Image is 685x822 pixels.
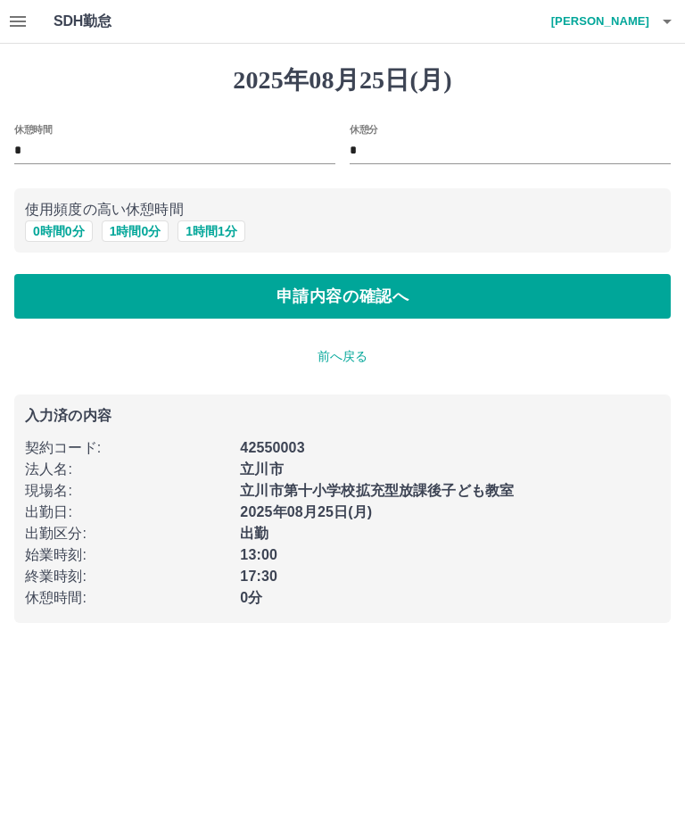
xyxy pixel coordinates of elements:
[14,347,671,366] p: 前へ戻る
[240,461,283,477] b: 立川市
[25,566,229,587] p: 終業時刻 :
[25,459,229,480] p: 法人名 :
[25,523,229,544] p: 出勤区分 :
[25,437,229,459] p: 契約コード :
[102,220,169,242] button: 1時間0分
[177,220,245,242] button: 1時間1分
[240,504,372,519] b: 2025年08月25日(月)
[240,483,514,498] b: 立川市第十小学校拡充型放課後子ども教室
[25,409,660,423] p: 入力済の内容
[240,440,304,455] b: 42550003
[240,590,262,605] b: 0分
[350,122,378,136] label: 休憩分
[14,65,671,95] h1: 2025年08月25日(月)
[25,587,229,609] p: 休憩時間 :
[25,502,229,523] p: 出勤日 :
[25,199,660,220] p: 使用頻度の高い休憩時間
[14,122,52,136] label: 休憩時間
[14,274,671,319] button: 申請内容の確認へ
[240,526,268,541] b: 出勤
[240,547,277,562] b: 13:00
[25,220,93,242] button: 0時間0分
[25,544,229,566] p: 始業時刻 :
[240,569,277,584] b: 17:30
[25,480,229,502] p: 現場名 :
